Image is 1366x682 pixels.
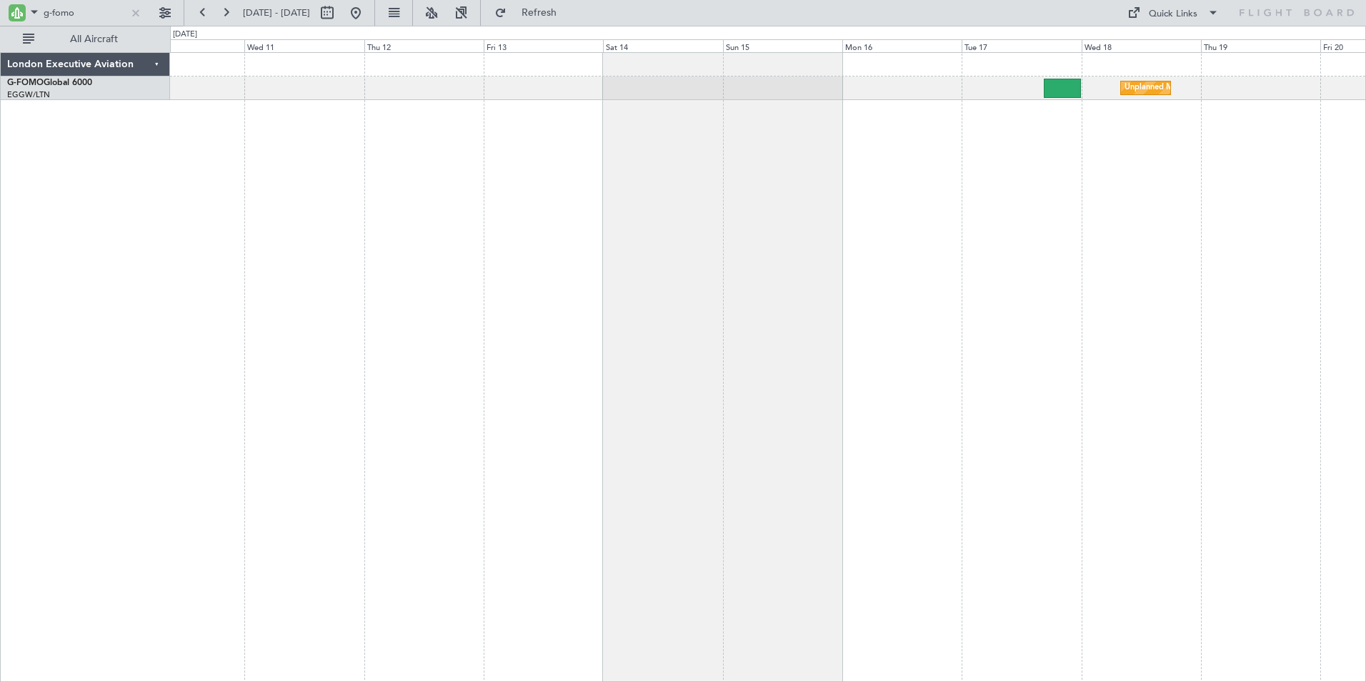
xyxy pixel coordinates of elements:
[125,39,244,52] div: Tue 10
[1149,7,1197,21] div: Quick Links
[1125,77,1360,99] div: Unplanned Maint [GEOGRAPHIC_DATA] ([GEOGRAPHIC_DATA])
[1201,39,1320,52] div: Thu 19
[1082,39,1201,52] div: Wed 18
[243,6,310,19] span: [DATE] - [DATE]
[16,28,155,51] button: All Aircraft
[37,34,151,44] span: All Aircraft
[488,1,574,24] button: Refresh
[7,79,92,87] a: G-FOMOGlobal 6000
[173,29,197,41] div: [DATE]
[603,39,722,52] div: Sat 14
[7,79,44,87] span: G-FOMO
[723,39,842,52] div: Sun 15
[7,89,50,100] a: EGGW/LTN
[1120,1,1226,24] button: Quick Links
[484,39,603,52] div: Fri 13
[509,8,569,18] span: Refresh
[842,39,962,52] div: Mon 16
[962,39,1081,52] div: Tue 17
[244,39,364,52] div: Wed 11
[364,39,484,52] div: Thu 12
[44,2,126,24] input: A/C (Reg. or Type)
